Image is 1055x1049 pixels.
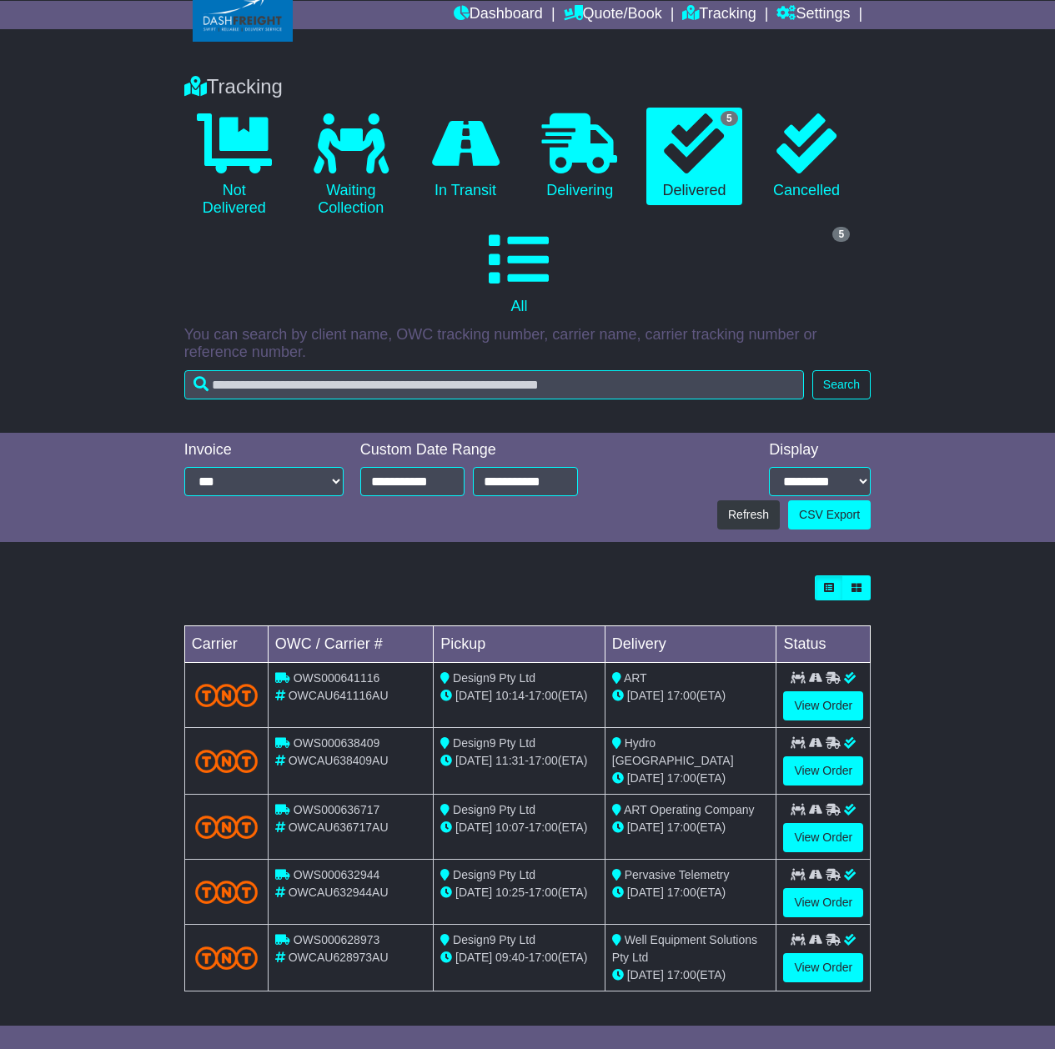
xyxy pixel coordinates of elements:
[624,803,755,816] span: ART Operating Company
[612,687,770,705] div: (ETA)
[832,227,850,242] span: 5
[776,1,850,29] a: Settings
[667,771,696,785] span: 17:00
[184,326,871,362] p: You can search by client name, OWC tracking number, carrier name, carrier tracking number or refe...
[495,821,525,834] span: 10:07
[627,771,664,785] span: [DATE]
[627,821,664,834] span: [DATE]
[289,754,389,767] span: OWCAU638409AU
[301,108,401,223] a: Waiting Collection
[721,111,738,126] span: 5
[440,884,598,901] div: - (ETA)
[605,626,776,663] td: Delivery
[440,752,598,770] div: - (ETA)
[759,108,854,206] a: Cancelled
[268,626,433,663] td: OWC / Carrier #
[769,441,871,459] div: Display
[627,886,664,899] span: [DATE]
[294,671,380,685] span: OWS000641116
[788,500,871,530] a: CSV Export
[453,671,535,685] span: Design9 Pty Ltd
[453,803,535,816] span: Design9 Pty Ltd
[434,626,605,663] td: Pickup
[289,951,389,964] span: OWCAU628973AU
[455,821,492,834] span: [DATE]
[289,821,389,834] span: OWCAU636717AU
[529,754,558,767] span: 17:00
[455,951,492,964] span: [DATE]
[717,500,780,530] button: Refresh
[294,933,380,946] span: OWS000628973
[195,946,258,969] img: TNT_Domestic.png
[612,966,770,984] div: (ETA)
[294,736,380,750] span: OWS000638409
[529,886,558,899] span: 17:00
[453,736,535,750] span: Design9 Pty Ltd
[776,626,871,663] td: Status
[667,821,696,834] span: 17:00
[495,951,525,964] span: 09:40
[564,1,662,29] a: Quote/Book
[360,441,578,459] div: Custom Date Range
[783,953,863,982] a: View Order
[627,968,664,981] span: [DATE]
[783,756,863,785] a: View Order
[612,884,770,901] div: (ETA)
[783,691,863,720] a: View Order
[783,823,863,852] a: View Order
[812,370,871,399] button: Search
[454,1,543,29] a: Dashboard
[455,886,492,899] span: [DATE]
[667,968,696,981] span: 17:00
[455,754,492,767] span: [DATE]
[453,868,535,881] span: Design9 Pty Ltd
[176,75,879,99] div: Tracking
[646,108,741,206] a: 5 Delivered
[289,689,389,702] span: OWCAU641116AU
[495,886,525,899] span: 10:25
[529,689,558,702] span: 17:00
[184,108,284,223] a: Not Delivered
[455,689,492,702] span: [DATE]
[612,770,770,787] div: (ETA)
[195,684,258,706] img: TNT_Domestic.png
[682,1,756,29] a: Tracking
[627,689,664,702] span: [DATE]
[440,819,598,836] div: - (ETA)
[453,933,535,946] span: Design9 Pty Ltd
[624,671,647,685] span: ART
[195,881,258,903] img: TNT_Domestic.png
[529,951,558,964] span: 17:00
[294,868,380,881] span: OWS000632944
[667,886,696,899] span: 17:00
[783,888,863,917] a: View Order
[418,108,513,206] a: In Transit
[529,821,558,834] span: 17:00
[195,816,258,838] img: TNT_Domestic.png
[440,687,598,705] div: - (ETA)
[440,949,598,966] div: - (ETA)
[530,108,630,206] a: Delivering
[625,868,730,881] span: Pervasive Telemetry
[667,689,696,702] span: 17:00
[294,803,380,816] span: OWS000636717
[184,441,344,459] div: Invoice
[289,886,389,899] span: OWCAU632944AU
[612,933,757,964] span: Well Equipment Solutions Pty Ltd
[612,819,770,836] div: (ETA)
[184,223,854,322] a: 5 All
[495,754,525,767] span: 11:31
[184,626,268,663] td: Carrier
[195,750,258,772] img: TNT_Domestic.png
[495,689,525,702] span: 10:14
